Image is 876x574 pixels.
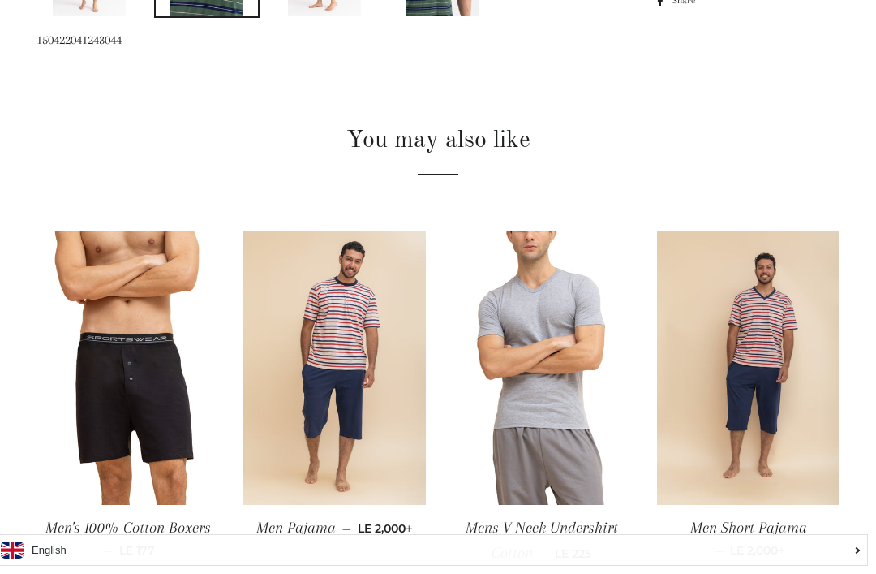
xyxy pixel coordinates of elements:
[358,521,413,536] span: LE 2,000
[342,521,351,536] span: —
[36,32,122,47] span: 150422041243044
[690,519,807,537] span: Men Short Pajama
[32,545,67,555] i: English
[243,505,426,551] a: Men Pajama — LE 2,000
[657,505,839,572] a: Men Short Pajama — LE 2,000
[256,519,336,537] span: Men Pajama
[36,123,839,158] h2: You may also like
[45,519,211,537] span: Men's 100% Cotton Boxers
[1,542,859,559] a: English
[36,505,219,572] a: Men's 100% Cotton Boxers — LE 177
[466,519,618,562] span: Mens V Neck Undershirt Cotton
